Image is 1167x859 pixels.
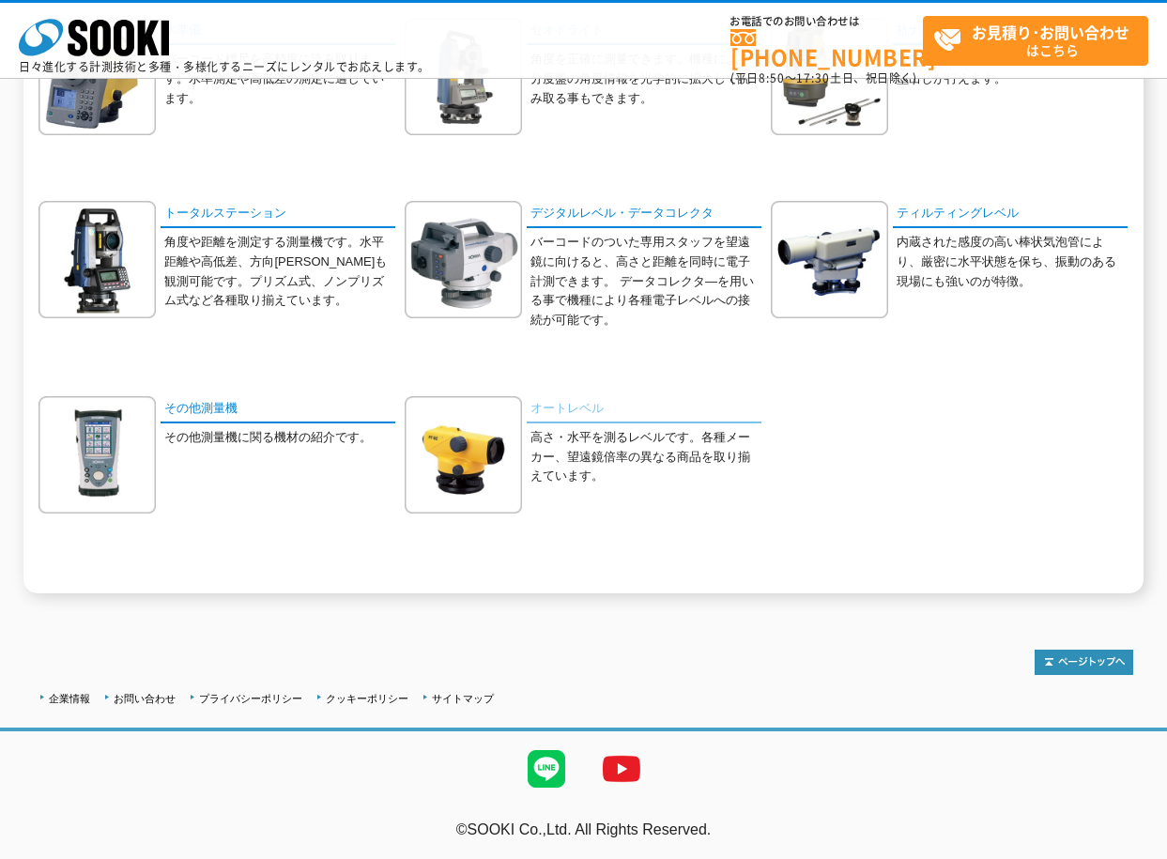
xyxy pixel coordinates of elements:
span: お電話でのお問い合わせは [730,16,923,27]
img: トータルステーション [38,201,156,318]
a: デジタルレベル・データコレクタ [527,201,761,228]
a: テストMail [1095,841,1167,857]
img: YouTube [584,731,659,806]
a: クッキーポリシー [326,693,408,704]
img: LINE [509,731,584,806]
span: (平日 ～ 土日、祝日除く) [730,69,916,86]
a: お問い合わせ [114,693,176,704]
span: 17:30 [796,69,830,86]
a: トータルステーション [161,201,395,228]
a: サイトマップ [432,693,494,704]
a: 企業情報 [49,693,90,704]
span: はこちら [933,17,1147,64]
p: 角度や距離を測定する測量機です。水平距離や高低差、方向[PERSON_NAME]も観測可能です。プリズム式、ノンプリズム式など各種取り揃えています。 [164,233,395,311]
p: 日々進化する計測技術と多種・多様化するニーズにレンタルでお応えします。 [19,61,430,72]
a: オートレベル [527,396,761,423]
span: 8:50 [759,69,785,86]
a: [PHONE_NUMBER] [730,29,923,68]
a: ティルティングレベル [893,201,1128,228]
img: トップページへ [1035,650,1133,675]
a: お見積り･お問い合わせはこちら [923,16,1148,66]
a: その他測量機 [161,396,395,423]
p: 内蔵された感度の高い棒状気泡管により、厳密に水平状態を保ち、振動のある現場にも強いのが特徴。 [897,233,1128,291]
p: 高さ・水平を測るレベルです。各種メーカー、望遠鏡倍率の異なる商品を取り揃えています。 [530,428,761,486]
p: その他測量機に関る機材の紹介です。 [164,428,395,448]
img: オートレベル [405,396,522,514]
img: デジタルレベル・データコレクタ [405,201,522,318]
img: ティルティングレベル [771,201,888,318]
a: プライバシーポリシー [199,693,302,704]
img: その他測量機 [38,396,156,514]
p: バーコードのついた専用スタッフを望遠鏡に向けると、高さと距離を同時に電子計測できます。 データコレクタ―を用いる事で機種により各種電子レベルへの接続が可能です。 [530,233,761,330]
strong: お見積り･お問い合わせ [972,21,1129,43]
